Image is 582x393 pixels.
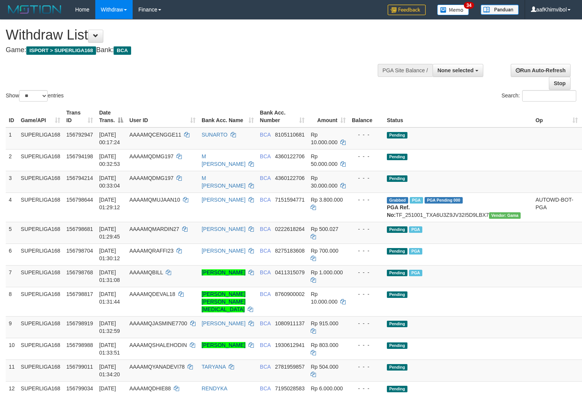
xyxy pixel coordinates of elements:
div: PGA Site Balance / [378,64,433,77]
span: 156794198 [66,153,93,159]
img: Button%20Memo.svg [437,5,469,15]
span: Pending [387,364,407,371]
span: Copy 2781959857 to clipboard [275,364,305,370]
span: Rp 504.000 [311,364,338,370]
span: Copy 1930612941 to clipboard [275,342,305,348]
label: Search: [502,90,576,102]
span: AAAAMQDMG197 [129,153,173,159]
div: - - - [352,363,381,371]
div: - - - [352,174,381,182]
span: BCA [260,153,271,159]
td: AUTOWD-BOT-PGA [532,193,581,222]
td: SUPERLIGA168 [18,316,64,338]
td: SUPERLIGA168 [18,265,64,287]
a: Stop [549,77,571,90]
td: 9 [6,316,18,338]
span: Copy 8275183608 to clipboard [275,248,305,254]
th: Amount: activate to sort column ascending [308,106,349,127]
th: Bank Acc. Number: activate to sort column ascending [257,106,308,127]
td: SUPERLIGA168 [18,287,64,316]
a: M [PERSON_NAME] [202,153,245,167]
span: Rp 700.000 [311,248,338,254]
div: - - - [352,290,381,298]
span: 156798681 [66,226,93,232]
span: Rp 803.000 [311,342,338,348]
span: Rp 915.000 [311,320,338,326]
span: 156798768 [66,269,93,275]
span: 156798644 [66,197,93,203]
span: Rp 30.000.000 [311,175,337,189]
label: Show entries [6,90,64,102]
span: BCA [260,175,271,181]
span: Pending [387,226,407,233]
span: Copy 4360122706 to clipboard [275,175,305,181]
div: - - - [352,269,381,276]
a: [PERSON_NAME] [202,342,245,348]
span: PGA Pending [425,197,463,204]
span: BCA [260,248,271,254]
td: 7 [6,265,18,287]
span: AAAAMQCENGGE11 [129,132,181,138]
span: AAAAMQDMG197 [129,175,173,181]
select: Showentries [19,90,48,102]
span: [DATE] 00:33:04 [99,175,120,189]
span: Rp 10.000.000 [311,132,337,145]
span: 156799011 [66,364,93,370]
span: 156794214 [66,175,93,181]
span: Rp 1.000.000 [311,269,343,275]
td: 2 [6,149,18,171]
span: AAAAMQDHIE88 [129,385,171,391]
a: TARYANA [202,364,226,370]
span: None selected [438,67,474,73]
span: Grabbed [387,197,408,204]
span: Copy 0411315079 to clipboard [275,269,305,275]
h1: Withdraw List [6,27,380,43]
span: [DATE] 01:32:59 [99,320,120,334]
th: Op: activate to sort column ascending [532,106,581,127]
span: 34 [464,2,474,9]
span: BCA [114,46,131,55]
span: 156798919 [66,320,93,326]
span: 156792947 [66,132,93,138]
span: [DATE] 01:29:45 [99,226,120,240]
span: Pending [387,132,407,138]
span: AAAAMQYANADEVI78 [129,364,184,370]
span: Pending [387,321,407,327]
span: Copy 1080911137 to clipboard [275,320,305,326]
a: M [PERSON_NAME] [202,175,245,189]
td: 10 [6,338,18,360]
span: Copy 7195028583 to clipboard [275,385,305,391]
th: Trans ID: activate to sort column ascending [63,106,96,127]
td: 4 [6,193,18,222]
span: Pending [387,248,407,255]
th: Balance [349,106,384,127]
span: Copy 8760900002 to clipboard [275,291,305,297]
span: Marked by aafnonsreyleab [409,226,422,233]
span: [DATE] 01:31:08 [99,269,120,283]
span: 156798988 [66,342,93,348]
span: Copy 4360122706 to clipboard [275,153,305,159]
td: 5 [6,222,18,243]
th: Status [384,106,532,127]
span: BCA [260,291,271,297]
span: Rp 10.000.000 [311,291,337,305]
input: Search: [522,90,576,102]
span: [DATE] 01:30:12 [99,248,120,261]
span: Pending [387,270,407,276]
td: SUPERLIGA168 [18,222,64,243]
span: Copy 7151594771 to clipboard [275,197,305,203]
a: [PERSON_NAME] [202,320,245,326]
div: - - - [352,196,381,204]
span: Marked by aafnonsreyleab [410,197,423,204]
span: AAAAMQDEVAL18 [129,291,175,297]
span: Rp 500.027 [311,226,338,232]
div: - - - [352,131,381,138]
span: AAAAMQMUJAAN10 [129,197,180,203]
span: AAAAMQBILL [129,269,163,275]
span: BCA [260,364,271,370]
span: Rp 3.800.000 [311,197,343,203]
th: Date Trans.: activate to sort column descending [96,106,126,127]
div: - - - [352,341,381,349]
span: Pending [387,175,407,182]
span: 156798704 [66,248,93,254]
